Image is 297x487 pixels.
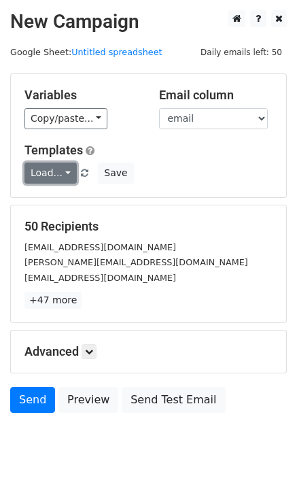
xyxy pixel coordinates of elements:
[10,47,162,57] small: Google Sheet:
[58,387,118,413] a: Preview
[24,292,82,309] a: +47 more
[196,45,287,60] span: Daily emails left: 50
[24,242,176,252] small: [EMAIL_ADDRESS][DOMAIN_NAME]
[24,273,176,283] small: [EMAIL_ADDRESS][DOMAIN_NAME]
[122,387,225,413] a: Send Test Email
[24,88,139,103] h5: Variables
[24,108,107,129] a: Copy/paste...
[10,387,55,413] a: Send
[24,257,248,267] small: [PERSON_NAME][EMAIL_ADDRESS][DOMAIN_NAME]
[24,163,77,184] a: Load...
[24,219,273,234] h5: 50 Recipients
[196,47,287,57] a: Daily emails left: 50
[71,47,162,57] a: Untitled spreadsheet
[229,422,297,487] iframe: Chat Widget
[10,10,287,33] h2: New Campaign
[24,143,83,157] a: Templates
[24,344,273,359] h5: Advanced
[98,163,133,184] button: Save
[159,88,273,103] h5: Email column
